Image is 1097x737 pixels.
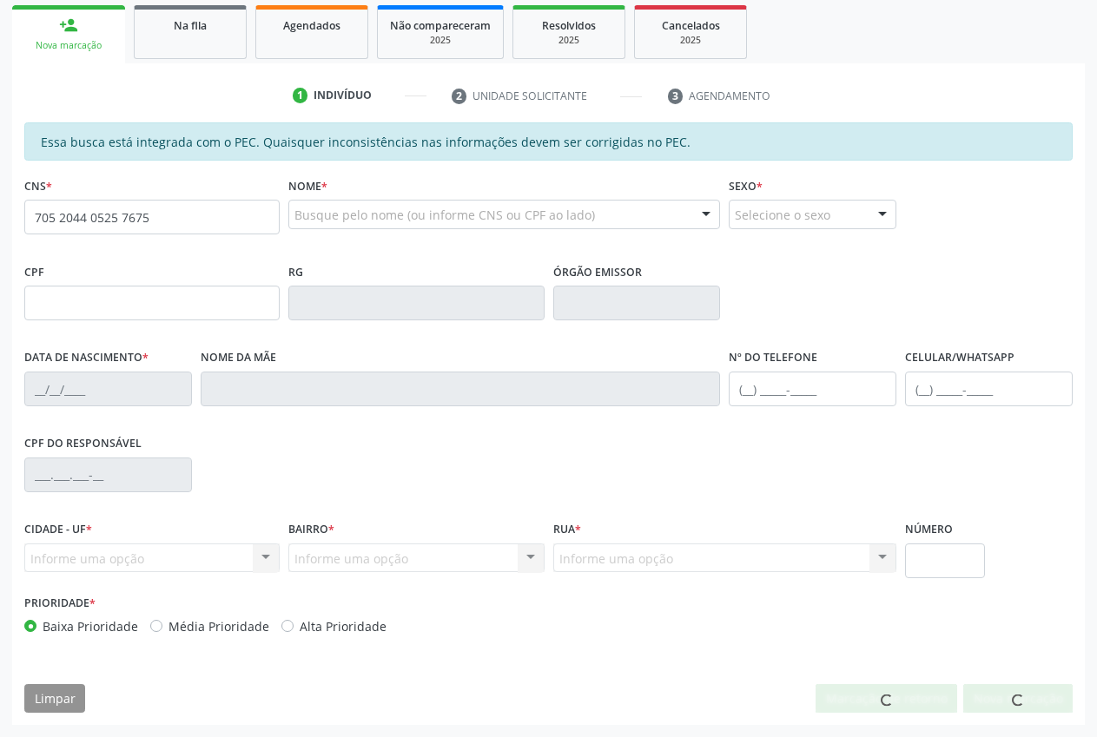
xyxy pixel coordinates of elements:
label: Rua [553,517,581,543]
label: CPF do responsável [24,431,142,457]
label: Sexo [729,173,763,200]
span: Não compareceram [390,18,491,33]
label: Média Prioridade [169,617,269,635]
span: Busque pelo nome (ou informe CNS ou CPF ao lado) [294,206,595,224]
label: Cidade - UF [24,517,92,543]
label: Prioridade [24,590,96,617]
span: Agendados [283,18,340,33]
label: Celular/WhatsApp [905,345,1014,372]
label: Baixa Prioridade [43,617,138,635]
label: Órgão emissor [553,259,642,286]
div: Indivíduo [314,88,372,103]
div: Essa busca está integrada com o PEC. Quaisquer inconsistências nas informações devem ser corrigid... [24,122,1073,161]
span: Resolvidos [542,18,596,33]
span: Cancelados [662,18,720,33]
input: __/__/____ [24,372,192,406]
label: Nome da mãe [201,345,276,372]
label: CPF [24,259,44,286]
input: ___.___.___-__ [24,457,192,492]
input: (__) _____-_____ [905,372,1073,406]
div: 2025 [525,34,612,47]
div: 2025 [390,34,491,47]
div: 1 [293,88,308,103]
label: Nome [288,173,327,200]
label: Data de nascimento [24,345,149,372]
label: CNS [24,173,52,200]
label: Nº do Telefone [729,345,817,372]
div: 2025 [647,34,734,47]
div: Nova marcação [24,39,113,52]
span: Selecione o sexo [735,206,830,224]
label: RG [288,259,303,286]
label: Bairro [288,517,334,543]
div: person_add [59,16,78,35]
label: Número [905,517,953,543]
label: Alta Prioridade [300,617,387,635]
span: Na fila [174,18,207,33]
input: (__) _____-_____ [729,372,896,406]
